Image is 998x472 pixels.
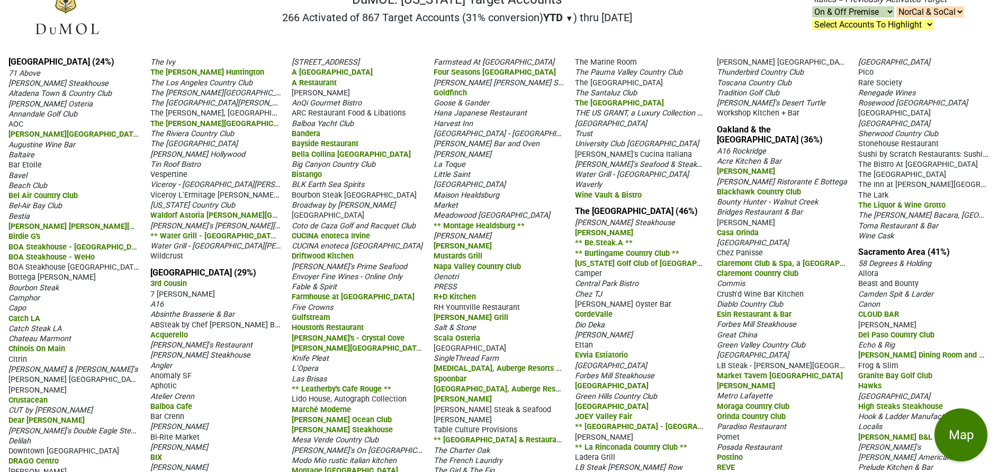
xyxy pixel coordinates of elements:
span: [PERSON_NAME] [150,422,208,431]
span: A Restaurant [292,78,337,87]
a: Sacramento Area (41%) [858,247,950,257]
span: [GEOGRAPHIC_DATA] [858,119,930,128]
span: Bestia [8,212,30,221]
span: A16 [150,300,164,309]
span: The Santaluz Club [575,88,637,97]
span: Crustacean [8,396,48,405]
span: Viceroy L'Ermitage [PERSON_NAME][GEOGRAPHIC_DATA] [150,190,348,200]
span: Bistango [292,170,322,179]
span: Wine Vault & Bistro [575,191,642,200]
span: Market Tavern [GEOGRAPHIC_DATA] [717,371,843,380]
span: [PERSON_NAME] [575,433,633,442]
span: Casa Orinda [717,228,759,237]
span: Moraga Country Club [717,402,789,411]
span: The Marine Room [575,58,637,67]
span: ▼ [565,14,573,23]
span: Thunderbird Country Club [717,68,804,77]
span: Metro Lafayette [717,391,772,400]
span: Ladera Grill [575,453,615,462]
span: Hook & Ladder Manufacturing Co [858,412,972,421]
span: Diablo Country Club [717,300,783,309]
span: Canon [858,300,880,309]
span: Camper [575,269,602,278]
span: Delilah [8,437,31,446]
span: Granite Bay Golf Club [858,371,932,380]
span: Acquerello [150,331,188,340]
span: [PERSON_NAME][GEOGRAPHIC_DATA] [8,129,140,139]
span: 71 Above [8,69,40,78]
span: Allora [858,269,878,278]
span: Modo Mio rustic italian kitchen [292,456,397,465]
span: [GEOGRAPHIC_DATA], Auberge Resorts Collection [434,384,606,394]
span: Mustards Grill [434,252,482,261]
span: Catch Steak LA [8,324,61,333]
span: [GEOGRAPHIC_DATA] [575,381,649,390]
span: Acre Kitchen & Bar [717,157,781,166]
span: Toma Restaurant & Bar [858,221,938,230]
span: The French Laundry [434,456,502,465]
span: PRESS [434,282,457,291]
span: [PERSON_NAME] [150,463,208,472]
span: Forbes Mill Steakhouse [717,320,796,329]
span: Waldorf Astoria [PERSON_NAME][GEOGRAPHIC_DATA] [150,210,338,220]
span: Stonehouse Restaurant [858,139,939,148]
span: Camden Spit & Larder [858,290,933,299]
span: BOA Steakhouse - WeHo [8,253,95,262]
span: [PERSON_NAME] [575,228,633,237]
span: Capo [8,304,26,313]
span: Crush'd Wine Bar Kitchen [717,290,804,299]
span: Driftwood Kitchen [292,252,354,261]
span: Salt & Stone [434,323,476,332]
span: BOA Steakhouse [GEOGRAPHIC_DATA] [8,262,140,272]
span: Farmstead At [GEOGRAPHIC_DATA] [434,58,554,67]
span: [MEDICAL_DATA], Auberge Resorts Collection [434,363,591,373]
span: [GEOGRAPHIC_DATA] [717,238,789,247]
span: [PERSON_NAME][GEOGRAPHIC_DATA] [292,343,424,353]
span: [PERSON_NAME] Grill [434,313,508,322]
span: Evvia Estiatorio [575,351,628,360]
span: The [PERSON_NAME][GEOGRAPHIC_DATA] [150,118,298,128]
span: University Club [GEOGRAPHIC_DATA] [575,139,699,148]
span: R+D Kitchen [434,292,476,301]
span: [PERSON_NAME] B&L [858,433,932,442]
span: Fable & Spirit [292,282,337,291]
span: Las Brisas [292,375,327,384]
span: LB Steak - [PERSON_NAME][GEOGRAPHIC_DATA] [717,360,885,370]
span: Waverly [575,180,602,189]
span: LB Steak [PERSON_NAME] Row [575,463,682,472]
span: Chateau Marmont [8,334,71,343]
span: YTD [543,11,563,24]
span: 58 Degrees & Holding [858,259,931,268]
span: RH Yountville Restaurant [434,303,520,312]
a: The [GEOGRAPHIC_DATA] (46%) [575,206,698,216]
span: Bi-Rite Market [150,433,200,442]
span: [PERSON_NAME] & [PERSON_NAME]'s [8,365,138,374]
span: Viceroy - [GEOGRAPHIC_DATA][PERSON_NAME] [150,179,312,189]
span: REVE [717,463,735,472]
span: Postino [717,453,743,462]
span: Scala Osteria [434,334,480,343]
span: Hawks [858,381,882,390]
span: CUT by [PERSON_NAME] [8,406,93,415]
span: [PERSON_NAME]'s [858,443,921,452]
span: [PERSON_NAME] American Grill [858,453,966,462]
span: [GEOGRAPHIC_DATA] - [GEOGRAPHIC_DATA] [434,128,584,138]
span: Annandale Golf Club [8,110,77,119]
a: Oakland & the [GEOGRAPHIC_DATA] (36%) [717,124,823,145]
span: [GEOGRAPHIC_DATA] [575,402,649,411]
span: Ettan [575,341,593,350]
span: Goose & Gander [434,99,489,108]
span: ABSteak by Chef [PERSON_NAME] Back [150,319,287,329]
span: Commis [717,279,745,288]
span: [PERSON_NAME]'s Double Eagle Steakhouse [8,425,159,435]
span: Bottega [PERSON_NAME] [8,273,96,282]
span: Bel Air Country Club [8,191,78,200]
span: Sherwood Country Club [858,129,938,138]
span: [PERSON_NAME] [434,150,491,159]
span: Bavel [8,171,27,180]
span: [PERSON_NAME] [8,386,67,395]
span: Bayside Restaurant [292,139,358,148]
span: Paradiso Restaurant [717,422,786,431]
span: Water Grill - [GEOGRAPHIC_DATA] [575,170,689,179]
span: Dear [PERSON_NAME] [8,416,85,425]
